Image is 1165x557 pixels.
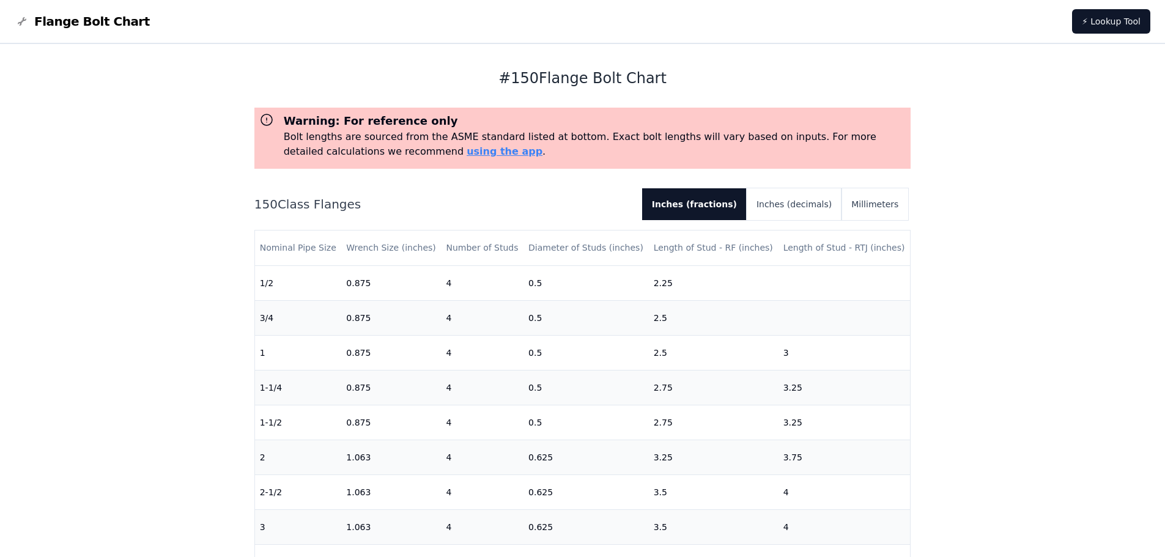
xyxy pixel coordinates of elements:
[441,405,523,440] td: 4
[523,440,649,474] td: 0.625
[523,509,649,544] td: 0.625
[649,370,779,405] td: 2.75
[649,300,779,335] td: 2.5
[441,265,523,300] td: 4
[467,146,542,157] a: using the app
[441,335,523,370] td: 4
[341,300,441,335] td: 0.875
[34,13,150,30] span: Flange Bolt Chart
[255,440,342,474] td: 2
[255,231,342,265] th: Nominal Pipe Size
[255,474,342,509] td: 2-1/2
[284,130,906,159] p: Bolt lengths are sourced from the ASME standard listed at bottom. Exact bolt lengths will vary ba...
[255,509,342,544] td: 3
[523,335,649,370] td: 0.5
[649,231,779,265] th: Length of Stud - RF (inches)
[523,370,649,405] td: 0.5
[341,440,441,474] td: 1.063
[779,440,911,474] td: 3.75
[523,474,649,509] td: 0.625
[841,188,908,220] button: Millimeters
[779,335,911,370] td: 3
[523,231,649,265] th: Diameter of Studs (inches)
[255,265,342,300] td: 1/2
[441,231,523,265] th: Number of Studs
[441,509,523,544] td: 4
[523,405,649,440] td: 0.5
[255,370,342,405] td: 1-1/4
[341,474,441,509] td: 1.063
[779,370,911,405] td: 3.25
[255,405,342,440] td: 1-1/2
[441,474,523,509] td: 4
[523,265,649,300] td: 0.5
[1072,9,1150,34] a: ⚡ Lookup Tool
[779,231,911,265] th: Length of Stud - RTJ (inches)
[341,405,441,440] td: 0.875
[341,265,441,300] td: 0.875
[649,474,779,509] td: 3.5
[15,14,29,29] img: Flange Bolt Chart Logo
[341,231,441,265] th: Wrench Size (inches)
[284,113,906,130] h3: Warning: For reference only
[779,405,911,440] td: 3.25
[255,300,342,335] td: 3/4
[341,370,441,405] td: 0.875
[441,370,523,405] td: 4
[747,188,841,220] button: Inches (decimals)
[649,265,779,300] td: 2.25
[255,335,342,370] td: 1
[523,300,649,335] td: 0.5
[341,335,441,370] td: 0.875
[779,474,911,509] td: 4
[649,335,779,370] td: 2.5
[15,13,150,30] a: Flange Bolt Chart LogoFlange Bolt Chart
[649,509,779,544] td: 3.5
[441,440,523,474] td: 4
[779,509,911,544] td: 4
[642,188,747,220] button: Inches (fractions)
[649,405,779,440] td: 2.75
[441,300,523,335] td: 4
[649,440,779,474] td: 3.25
[254,196,632,213] h2: 150 Class Flanges
[254,68,911,88] h1: # 150 Flange Bolt Chart
[341,509,441,544] td: 1.063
